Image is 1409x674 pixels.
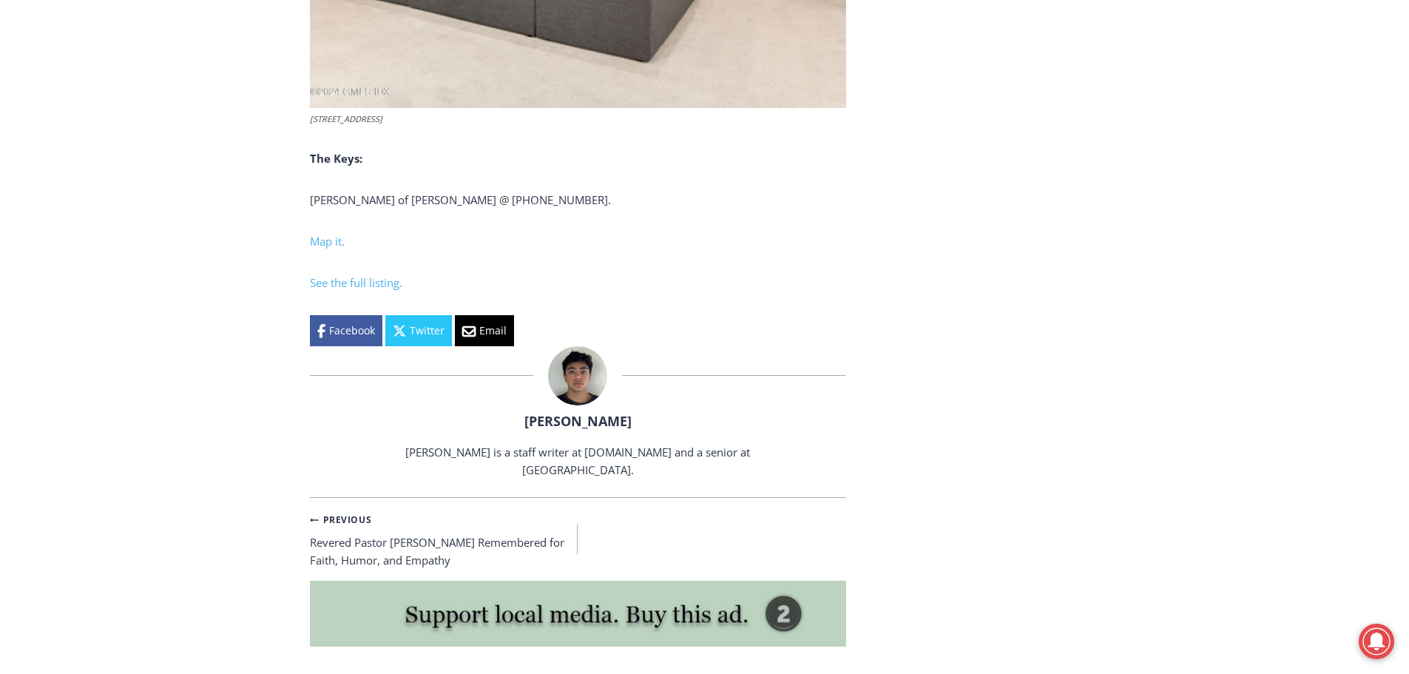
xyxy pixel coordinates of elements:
span: Intern @ [DOMAIN_NAME] [387,147,686,181]
a: Intern @ [DOMAIN_NAME] [356,144,717,184]
div: Apply Now <> summer and RHS senior internships available [374,1,699,144]
a: Twitter [385,315,452,346]
div: "Chef [PERSON_NAME] omakase menu is nirvana for lovers of great Japanese food." [152,92,210,177]
a: Facebook [310,315,382,346]
a: Email [455,315,514,346]
small: Previous [310,513,372,527]
span: Open Tues. - Sun. [PHONE_NUMBER] [4,152,145,209]
figcaption: [STREET_ADDRESS] [310,112,846,126]
a: Map it. [310,234,345,249]
b: The Keys: [310,151,362,166]
p: [PERSON_NAME] is a staff writer at [DOMAIN_NAME] and a senior at [GEOGRAPHIC_DATA]. [390,443,766,479]
span: [PERSON_NAME] of [PERSON_NAME] @ [PHONE_NUMBER]. [310,192,611,207]
a: See the full listing. [310,275,402,290]
nav: Posts [310,510,846,569]
a: Open Tues. - Sun. [PHONE_NUMBER] [1,149,149,184]
img: Patel, Devan - bio cropped 200x200 [548,346,607,405]
a: PreviousRevered Pastor [PERSON_NAME] Remembered for Faith, Humor, and Empathy [310,510,578,569]
img: support local media, buy this ad [310,581,846,647]
a: [PERSON_NAME] [524,412,632,430]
